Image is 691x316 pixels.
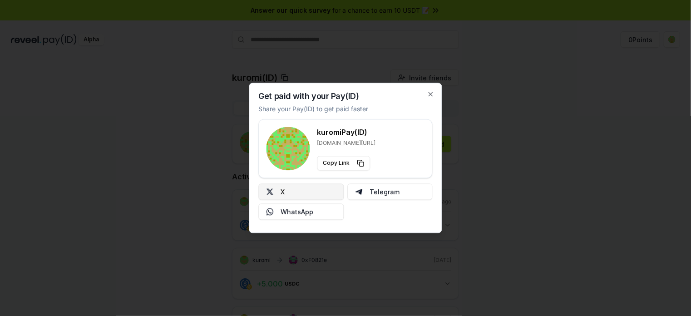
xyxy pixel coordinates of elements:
[267,208,274,216] img: Whatsapp
[259,184,344,200] button: X
[347,184,433,200] button: Telegram
[355,188,362,196] img: Telegram
[259,93,359,101] h2: Get paid with your Pay(ID)
[317,127,376,138] h3: kuromi Pay(ID)
[267,188,274,196] img: X
[317,140,376,147] p: [DOMAIN_NAME][URL]
[259,204,344,220] button: WhatsApp
[317,156,370,171] button: Copy Link
[259,104,369,114] p: Share your Pay(ID) to get paid faster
